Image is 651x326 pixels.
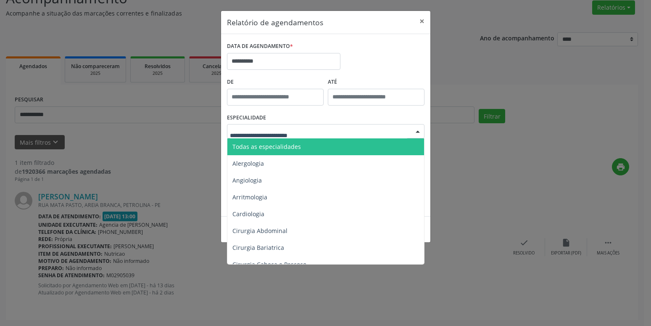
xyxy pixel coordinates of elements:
[232,260,306,268] span: Cirurgia Cabeça e Pescoço
[414,11,430,32] button: Close
[232,227,287,235] span: Cirurgia Abdominal
[232,210,264,218] span: Cardiologia
[227,17,323,28] h5: Relatório de agendamentos
[232,143,301,151] span: Todas as especialidades
[232,244,284,252] span: Cirurgia Bariatrica
[328,76,424,89] label: ATÉ
[232,159,264,167] span: Alergologia
[227,111,266,125] label: ESPECIALIDADE
[232,176,262,184] span: Angiologia
[227,76,324,89] label: De
[227,40,293,53] label: DATA DE AGENDAMENTO
[232,193,267,201] span: Arritmologia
